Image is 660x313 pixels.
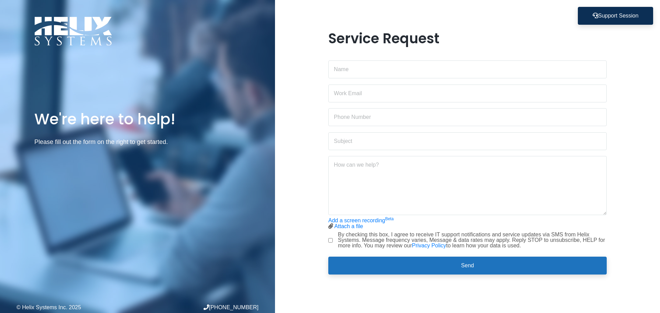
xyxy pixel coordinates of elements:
[34,16,112,46] img: Logo
[328,217,394,223] a: Add a screen recordingBeta
[137,304,258,310] div: [PHONE_NUMBER]
[328,60,607,78] input: Name
[412,243,446,248] a: Privacy Policy
[334,223,363,229] a: Attach a file
[328,108,607,126] input: Phone Number
[328,85,607,102] input: Work Email
[16,305,137,310] div: © Helix Systems Inc. 2025
[338,232,607,248] label: By checking this box, I agree to receive IT support notifications and service updates via SMS fro...
[578,7,653,25] button: Support Session
[328,257,607,275] button: Send
[34,109,241,129] h1: We're here to help!
[328,30,607,47] h1: Service Request
[34,137,241,147] p: Please fill out the form on the right to get started.
[385,216,394,221] sup: Beta
[328,132,607,150] input: Subject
